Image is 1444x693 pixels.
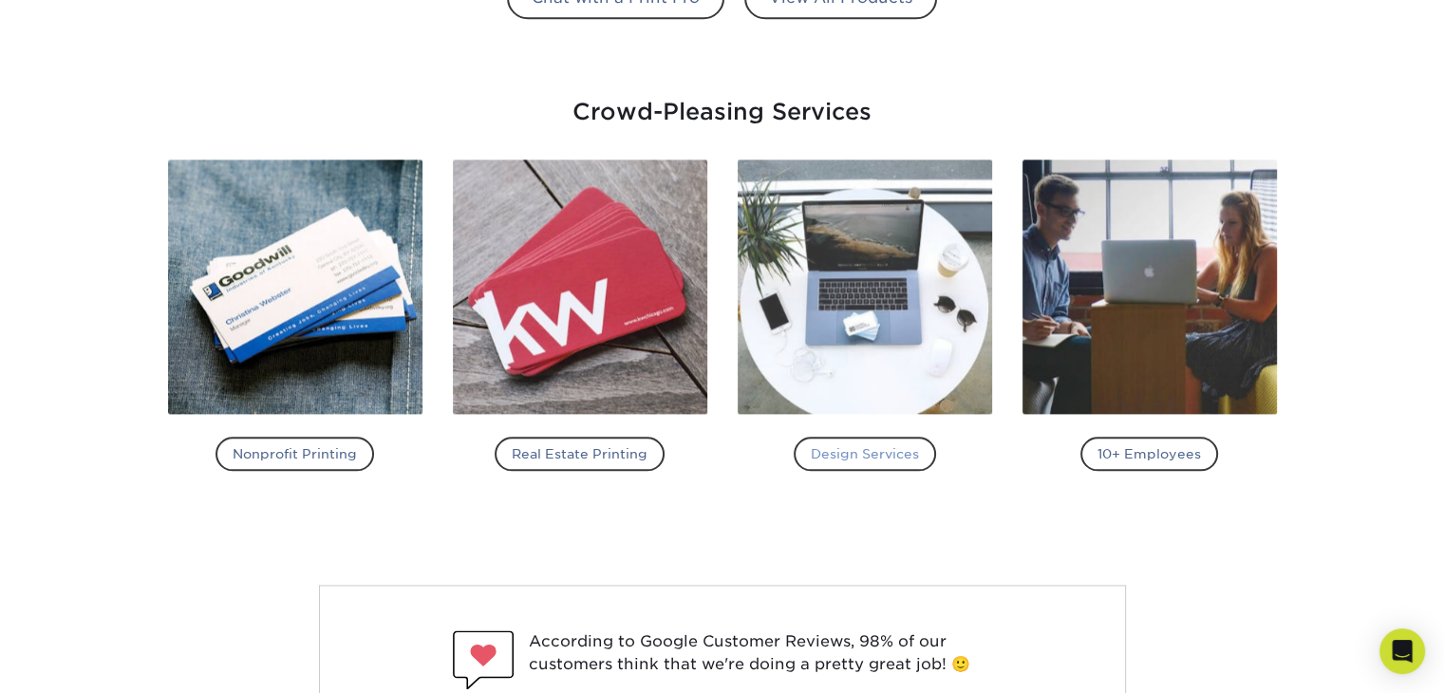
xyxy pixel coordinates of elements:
a: 10+ Employees [1022,159,1277,478]
h4: Nonprofit Printing [216,437,374,471]
img: Nonprofit Printing [168,159,422,414]
a: Real Estate Printing [453,159,707,478]
h4: 10+ Employees [1080,437,1218,471]
h4: Real Estate Printing [495,437,665,471]
img: Design Services [738,159,992,414]
h4: Design Services [794,437,936,471]
a: Design Services [738,159,992,478]
img: Real Estate Printing [453,159,707,414]
div: Crowd-Pleasing Services [167,80,1278,129]
img: 10+ Employees [1022,159,1277,414]
div: Open Intercom Messenger [1379,628,1425,674]
a: Nonprofit Printing [168,159,422,478]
